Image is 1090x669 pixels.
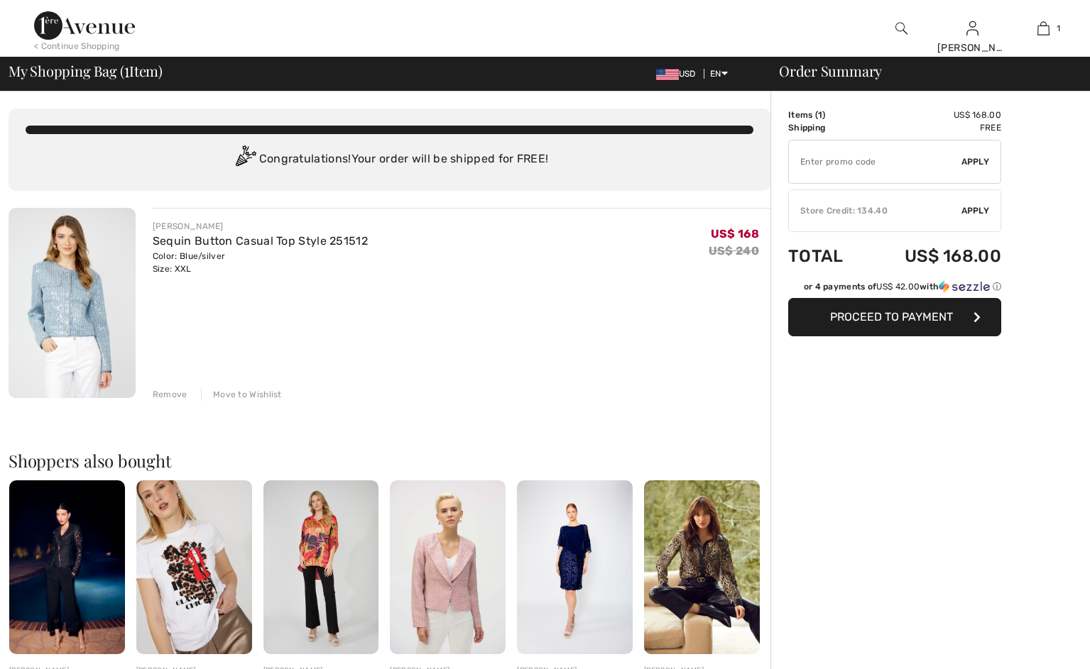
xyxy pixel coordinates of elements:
[656,69,702,79] span: USD
[966,20,979,37] img: My Info
[1057,22,1060,35] span: 1
[1008,20,1078,37] a: 1
[966,21,979,35] a: Sign In
[895,20,908,37] img: search the website
[153,388,187,401] div: Remove
[818,110,822,120] span: 1
[136,480,252,653] img: Casual Leopard Print Pullover Style 253712
[788,280,1001,298] div: or 4 payments ofUS$ 42.00withSezzle Click to learn more about Sezzle
[34,40,120,52] div: < Continue Shopping
[153,234,368,248] a: Sequin Button Casual Top Style 251512
[804,280,1001,293] div: or 4 payments of with
[866,232,1001,280] td: US$ 168.00
[937,40,1007,55] div: [PERSON_NAME]
[961,155,990,168] span: Apply
[789,140,961,183] input: Promo code
[876,282,920,292] span: US$ 42.00
[788,121,866,134] td: Shipping
[709,244,759,258] s: US$ 240
[830,310,953,324] span: Proceed to Payment
[762,64,1081,78] div: Order Summary
[9,208,136,398] img: Sequin Button Casual Top Style 251512
[788,298,1001,336] button: Proceed to Payment
[9,452,770,469] h2: Shoppers also bought
[789,204,961,217] div: Store Credit: 134.40
[644,480,760,653] img: Animal-Print Buttoned Shirt Style 253782
[153,250,368,275] div: Color: Blue/silver Size: XXL
[390,480,506,653] img: Formal Geometric Blazer Style 252147
[1037,20,1050,37] img: My Bag
[517,480,633,653] img: Floral Cape Sheath Dress Style 249276
[711,227,759,240] span: US$ 168
[866,121,1001,134] td: Free
[26,145,753,174] div: Congratulations! Your order will be shipped for FREE!
[788,232,866,280] td: Total
[34,11,135,40] img: 1ère Avenue
[961,204,990,217] span: Apply
[201,388,282,401] div: Move to Wishlist
[788,109,866,121] td: Items ( )
[124,60,129,79] span: 1
[9,64,163,78] span: My Shopping Bag ( Item)
[866,109,1001,121] td: US$ 168.00
[9,480,125,653] img: Fitted Floral V-Neck Top Style 251268
[231,145,259,174] img: Congratulation2.svg
[153,220,368,233] div: [PERSON_NAME]
[263,480,379,653] img: Button Closure Chic Shirt Style 251216
[710,69,728,79] span: EN
[939,280,990,293] img: Sezzle
[656,69,679,80] img: US Dollar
